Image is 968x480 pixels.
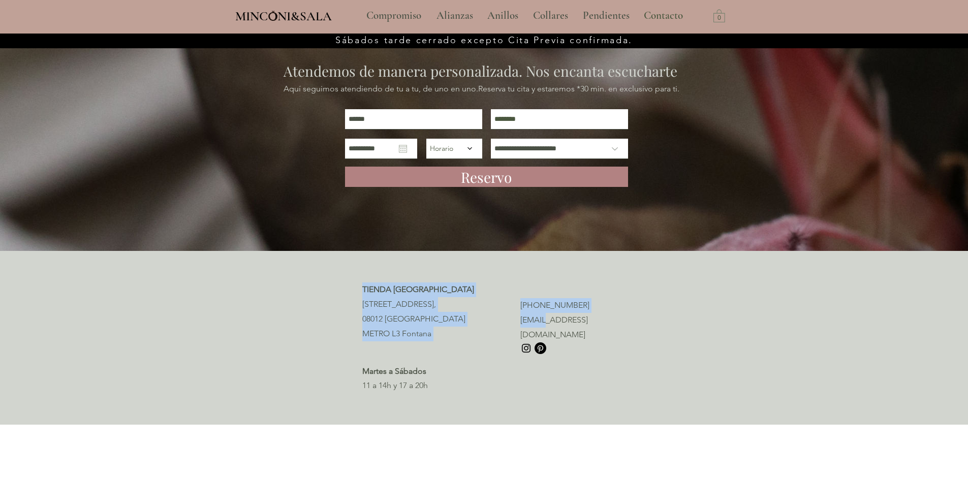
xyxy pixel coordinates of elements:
a: Alianzas [429,3,480,28]
p: Alianzas [431,3,478,28]
p: Pendientes [578,3,635,28]
p: Anillos [482,3,523,28]
a: Anillos [480,3,525,28]
img: Instagram [520,342,532,354]
ul: Barra de redes sociales [520,342,546,354]
span: TIENDA [GEOGRAPHIC_DATA] [362,284,474,294]
p: Collares [528,3,573,28]
button: Abrir calendario [399,145,407,153]
p: Compromiso [361,3,426,28]
span: Reserva tu cita y estaremos *30 min. en exclusivo para ti. [478,84,679,93]
img: Pinterest [535,342,546,354]
a: Collares [525,3,575,28]
a: [EMAIL_ADDRESS][DOMAIN_NAME] [520,315,588,339]
a: Compromiso [359,3,429,28]
span: MINCONI&SALA [235,9,332,24]
a: Carrito con 0 ítems [713,9,725,22]
span: 11 a 14h y 17 a 20h [362,380,428,390]
span: [STREET_ADDRESS], [362,299,436,309]
span: Aquí seguimos atendiendo de tu a tu, de uno en uno. [284,84,478,93]
button: Reservo [345,167,628,187]
p: Contacto [639,3,688,28]
span: Sábados tarde cerrado excepto Cita Previa confirmada. [335,35,633,46]
span: Martes a Sábados [362,366,426,376]
span: Reservo [461,167,512,187]
img: Minconi Sala [269,11,277,21]
span: 08012 [GEOGRAPHIC_DATA] [362,314,465,324]
text: 0 [717,15,721,22]
a: [PHONE_NUMBER] [520,300,589,310]
a: Pendientes [575,3,636,28]
span: METRO L3 Fontana [362,329,431,338]
a: Contacto [636,3,691,28]
span: Atendemos de manera personalizada. Nos encanta escucharte [284,61,677,80]
a: MINCONI&SALA [235,7,332,23]
nav: Sitio [339,3,711,28]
